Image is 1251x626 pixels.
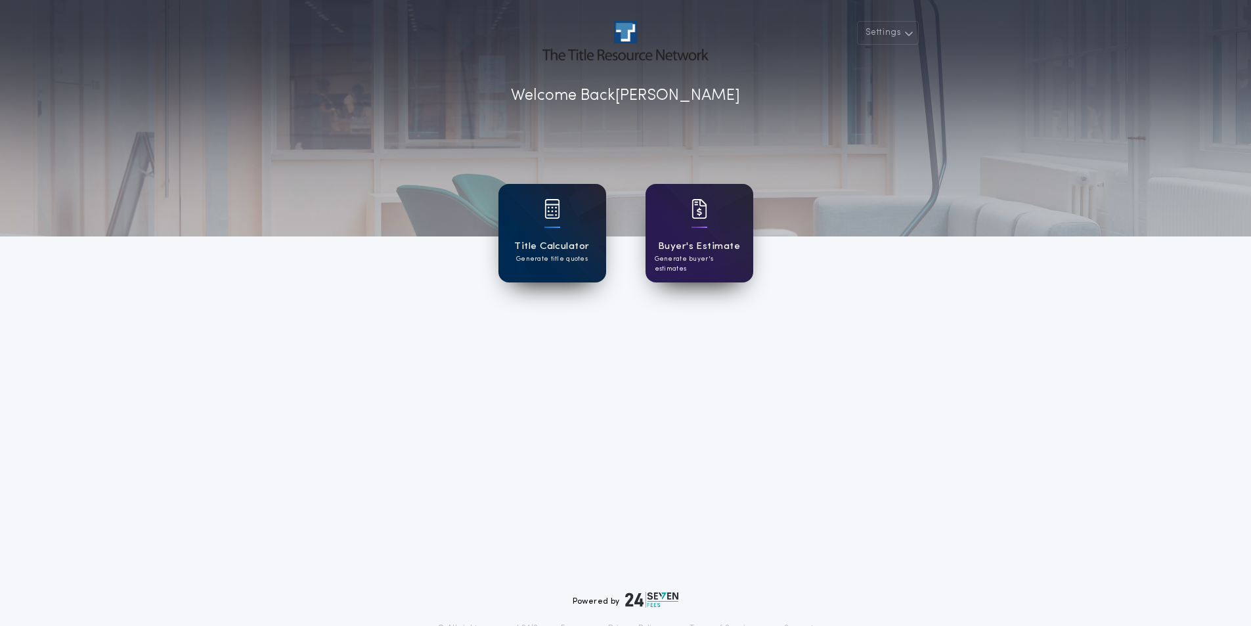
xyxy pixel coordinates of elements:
[625,592,679,608] img: logo
[857,21,919,45] button: Settings
[658,239,740,254] h1: Buyer's Estimate
[511,84,740,108] p: Welcome Back [PERSON_NAME]
[516,254,588,264] p: Generate title quotes
[646,184,753,282] a: card iconBuyer's EstimateGenerate buyer's estimates
[514,239,589,254] h1: Title Calculator
[691,199,707,219] img: card icon
[544,199,560,219] img: card icon
[655,254,744,274] p: Generate buyer's estimates
[573,592,679,608] div: Powered by
[542,21,708,60] img: account-logo
[498,184,606,282] a: card iconTitle CalculatorGenerate title quotes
